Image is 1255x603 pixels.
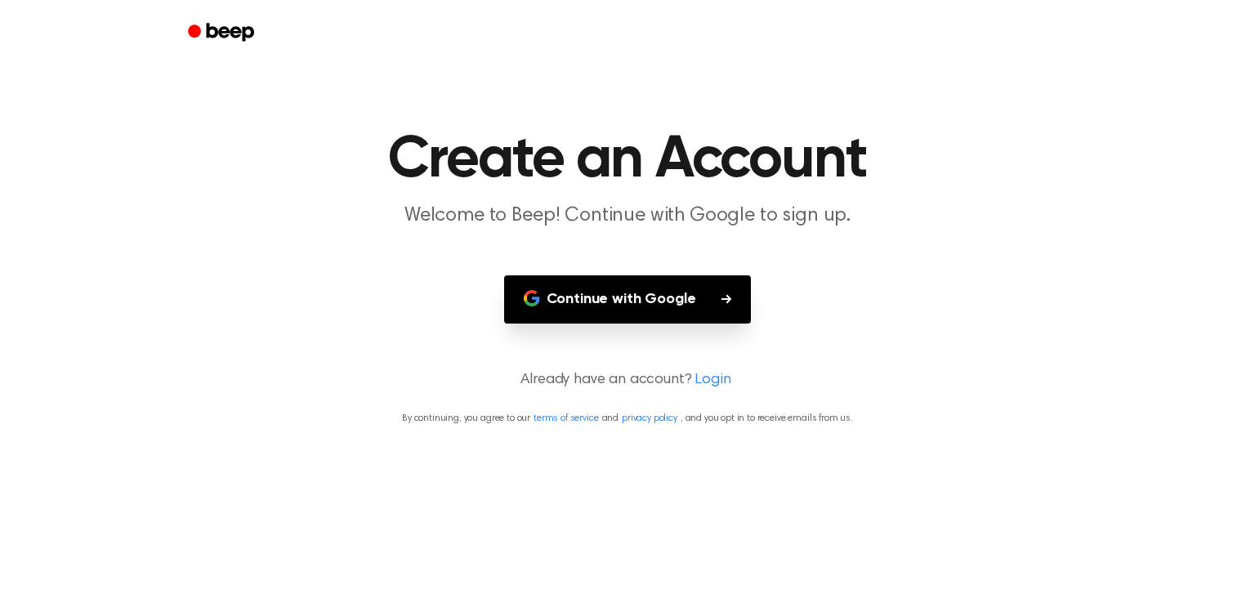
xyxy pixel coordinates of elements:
[534,413,598,423] a: terms of service
[176,17,269,49] a: Beep
[20,369,1235,391] p: Already have an account?
[694,369,730,391] a: Login
[209,131,1046,190] h1: Create an Account
[622,413,677,423] a: privacy policy
[20,411,1235,426] p: By continuing, you agree to our and , and you opt in to receive emails from us.
[504,275,752,324] button: Continue with Google
[314,203,941,230] p: Welcome to Beep! Continue with Google to sign up.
